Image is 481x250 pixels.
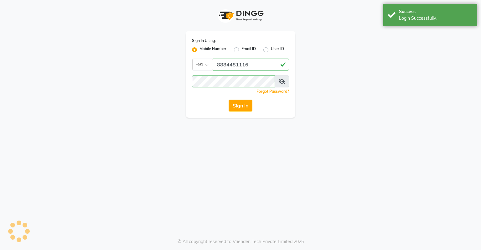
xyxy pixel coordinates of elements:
button: Sign In [229,100,252,112]
div: Login Successfully. [399,15,473,22]
input: Username [213,59,289,70]
a: Forgot Password? [256,89,289,94]
div: Success [399,8,473,15]
input: Username [192,76,275,87]
label: Sign In Using: [192,38,216,44]
label: User ID [271,46,284,54]
img: logo1.svg [215,6,266,25]
label: Email ID [241,46,256,54]
label: Mobile Number [199,46,226,54]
